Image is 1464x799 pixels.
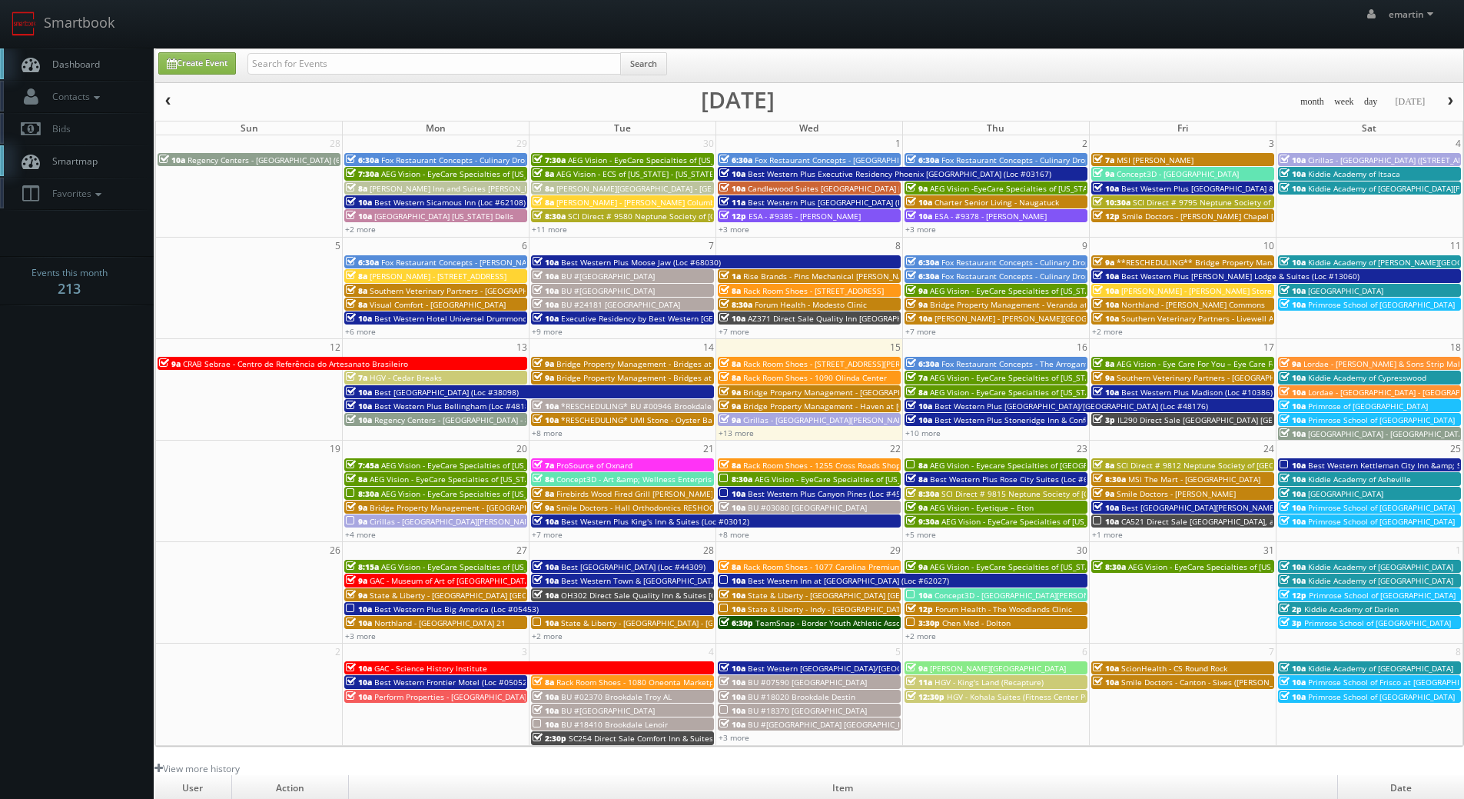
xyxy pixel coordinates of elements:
[1308,516,1455,527] span: Primrose School of [GEOGRAPHIC_DATA]
[1280,575,1306,586] span: 10a
[930,460,1255,471] span: AEG Vision - Eyecare Specialties of [GEOGRAPHIC_DATA] – Advanced Eye Care Associates
[561,299,680,310] span: BU #24181 [GEOGRAPHIC_DATA]
[1329,92,1359,112] button: week
[346,604,372,614] span: 10a
[1308,474,1411,484] span: Kiddie Academy of Asheville
[1121,271,1359,281] span: Best Western Plus [PERSON_NAME] Lodge & Suites (Loc #13060)
[45,155,98,168] span: Smartmap
[906,460,928,471] span: 8a
[719,590,745,601] span: 10a
[346,299,367,310] span: 8a
[748,183,974,194] span: Candlewood Suites [GEOGRAPHIC_DATA] [GEOGRAPHIC_DATA]
[1117,460,1332,471] span: SCI Direct # 9812 Neptune Society of [GEOGRAPHIC_DATA]
[743,401,971,411] span: Bridge Property Management - Haven at [GEOGRAPHIC_DATA]
[743,460,944,471] span: Rack Room Shoes - 1255 Cross Roads Shopping Center
[1093,271,1119,281] span: 10a
[1308,488,1383,499] span: [GEOGRAPHIC_DATA]
[906,561,928,572] span: 9a
[533,155,566,165] span: 7:30a
[346,257,379,268] span: 6:30a
[1092,326,1123,337] a: +2 more
[935,197,1059,208] span: Charter Senior Living - Naugatuck
[381,460,682,471] span: AEG Vision - EyeCare Specialties of [US_STATE] – [GEOGRAPHIC_DATA] HD EyeCare
[556,197,746,208] span: [PERSON_NAME] - [PERSON_NAME] Columbus Circle
[1280,516,1306,527] span: 10a
[620,52,667,75] button: Search
[533,502,554,513] span: 9a
[1308,372,1426,383] span: Kiddie Academy of Cypresswood
[1280,414,1306,425] span: 10a
[1308,401,1428,411] span: Primrose of [GEOGRAPHIC_DATA]
[743,561,931,572] span: Rack Room Shoes - 1077 Carolina Premium Outlets
[748,575,949,586] span: Best Western Inn at [GEOGRAPHIC_DATA] (Loc #62027)
[755,155,1011,165] span: Fox Restaurant Concepts - [GEOGRAPHIC_DATA] - [GEOGRAPHIC_DATA]
[159,155,185,165] span: 10a
[159,358,181,369] span: 9a
[906,211,932,221] span: 10a
[158,52,236,75] a: Create Event
[556,502,720,513] span: Smile Doctors - Hall Orthodontics RESHOOT
[533,257,559,268] span: 10a
[1295,92,1330,112] button: month
[346,401,372,411] span: 10a
[346,474,367,484] span: 8a
[935,604,1072,614] span: Forum Health - The Woodlands Clinic
[719,372,741,383] span: 8a
[381,168,667,179] span: AEG Vision - EyeCare Specialties of [US_STATE] – Southwest Orlando Eye Care
[374,618,506,628] span: Northland - [GEOGRAPHIC_DATA] 21
[370,474,644,484] span: AEG Vision - EyeCare Specialties of [US_STATE] – Family Vision Care Center
[719,575,745,586] span: 10a
[905,224,936,235] a: +3 more
[533,183,554,194] span: 8a
[1121,183,1368,194] span: Best Western Plus [GEOGRAPHIC_DATA] &amp; Suites (Loc #44475)
[719,224,749,235] a: +3 more
[743,372,887,383] span: Rack Room Shoes - 1090 Olinda Center
[532,326,563,337] a: +9 more
[346,618,372,628] span: 10a
[1117,155,1193,165] span: MSI [PERSON_NAME]
[533,401,559,411] span: 10a
[1280,488,1306,499] span: 10a
[748,604,918,614] span: State & Liberty - Indy - [GEOGRAPHIC_DATA] IN
[930,299,1165,310] span: Bridge Property Management - Veranda at [GEOGRAPHIC_DATA]
[346,372,367,383] span: 7a
[346,488,379,499] span: 8:30a
[755,474,1063,484] span: AEG Vision - EyeCare Specialties of [US_STATE] – Eyeworks of San Mateo Optometry
[941,516,1193,527] span: AEG Vision - EyeCare Specialties of [US_STATE] – Yardley Vision Care
[1093,211,1120,221] span: 12p
[905,326,936,337] a: +7 more
[12,12,36,36] img: smartbook-logo.png
[748,590,963,601] span: State & Liberty - [GEOGRAPHIC_DATA] [GEOGRAPHIC_DATA]
[906,257,939,268] span: 6:30a
[1280,387,1306,398] span: 10a
[1280,168,1306,179] span: 10a
[749,211,861,221] span: ESA - #9385 - [PERSON_NAME]
[532,428,563,438] a: +8 more
[533,488,554,499] span: 8a
[1093,257,1114,268] span: 9a
[1133,197,1293,208] span: SCI Direct # 9795 Neptune Society of Chico
[748,488,917,499] span: Best Western Plus Canyon Pines (Loc #45083)
[719,387,741,398] span: 9a
[1117,372,1307,383] span: Southern Veterinary Partners - [GEOGRAPHIC_DATA]
[719,285,741,296] span: 8a
[930,183,1185,194] span: AEG Vision -EyeCare Specialties of [US_STATE] – Eyes On Sammamish
[719,488,745,499] span: 10a
[1280,474,1306,484] span: 10a
[533,590,559,601] span: 10a
[346,197,372,208] span: 10a
[719,271,741,281] span: 1a
[1093,474,1126,484] span: 8:30a
[906,387,928,398] span: 8a
[374,414,548,425] span: Regency Centers - [GEOGRAPHIC_DATA] - 80043
[1121,285,1272,296] span: [PERSON_NAME] - [PERSON_NAME] Store
[1280,372,1306,383] span: 10a
[556,488,713,499] span: Firebirds Wood Fired Grill [PERSON_NAME]
[533,414,559,425] span: 10a
[930,387,1253,398] span: AEG Vision - EyeCare Specialties of [US_STATE] – Elite Vision Care ([GEOGRAPHIC_DATA])
[1280,257,1306,268] span: 10a
[533,358,554,369] span: 9a
[533,460,554,471] span: 7a
[748,502,867,513] span: BU #03080 [GEOGRAPHIC_DATA]
[906,197,932,208] span: 10a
